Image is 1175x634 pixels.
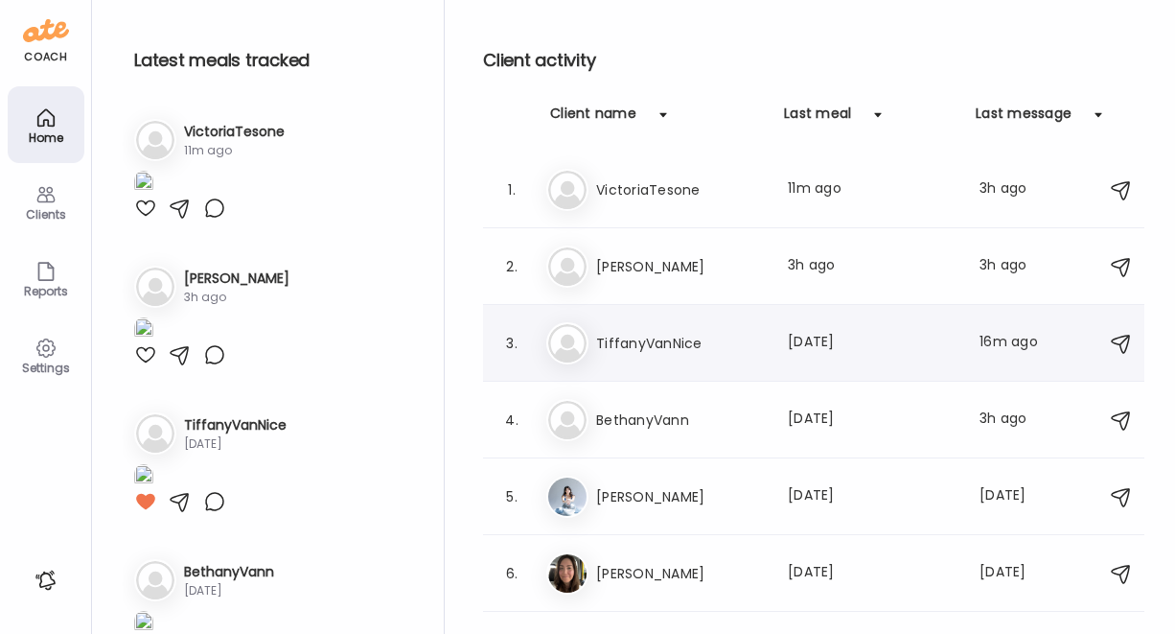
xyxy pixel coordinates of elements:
div: Clients [12,208,81,221]
h3: [PERSON_NAME] [596,485,765,508]
h3: [PERSON_NAME] [596,255,765,278]
img: avatars%2FAaUPpAz4UBePyDKK2OMJTfZ0WR82 [548,554,587,593]
div: 4. [500,409,523,432]
div: [DATE] [979,485,1054,508]
div: 3h ago [184,289,289,306]
h3: [PERSON_NAME] [184,269,289,289]
div: 3. [500,332,523,355]
h3: VictoriaTesone [596,178,765,201]
div: Last message [976,104,1071,134]
div: 1. [500,178,523,201]
div: Last meal [784,104,851,134]
img: bg-avatar-default.svg [136,268,174,306]
div: Client name [550,104,636,134]
div: 3h ago [788,255,956,278]
img: bg-avatar-default.svg [548,171,587,209]
div: [DATE] [788,409,956,432]
div: 16m ago [979,332,1054,355]
img: bg-avatar-default.svg [136,561,174,599]
div: Settings [12,362,81,374]
div: 11m ago [184,142,285,159]
div: [DATE] [184,582,274,599]
img: images%2FmxiqlkSjOLc450HhRStDX6eBpyy2%2FD732mjd3lLs6gTQUphPu%2FMtqlv83SeigWcJYif3tx_1080 [134,171,153,197]
h3: VictoriaTesone [184,122,285,142]
div: [DATE] [788,485,956,508]
div: 6. [500,562,523,585]
h2: Latest meals tracked [134,46,413,75]
div: 3h ago [979,409,1054,432]
img: bg-avatar-default.svg [548,324,587,363]
img: images%2FZgJF31Rd8kYhOjF2sNOrWQwp2zj1%2FBUqx0CirBK7ie1kK4Ts9%2FMyWoiIP8WYpVaxziM8mc_1080 [134,464,153,490]
div: coach [24,49,67,65]
div: 5. [500,485,523,508]
h3: [PERSON_NAME] [596,562,765,585]
div: [DATE] [788,332,956,355]
h3: BethanyVann [596,409,765,432]
h3: BethanyVann [184,562,274,582]
div: Home [12,131,81,144]
div: 3h ago [979,178,1054,201]
h3: TiffanyVanNice [184,415,287,435]
img: bg-avatar-default.svg [548,401,587,439]
img: ate [23,15,69,46]
h2: Client activity [483,46,1144,75]
div: [DATE] [979,562,1054,585]
img: images%2Fvrxxq8hx67gXpjBZ45R0tDyoZHb2%2FFsJTn6mxE3MlQyTPY1i0%2FivnbqtD8O7xpokex7y5s_1080 [134,317,153,343]
img: bg-avatar-default.svg [136,121,174,159]
div: 3h ago [979,255,1054,278]
div: 2. [500,255,523,278]
img: bg-avatar-default.svg [548,247,587,286]
h3: TiffanyVanNice [596,332,765,355]
div: Reports [12,285,81,297]
div: [DATE] [184,435,287,453]
img: bg-avatar-default.svg [136,414,174,453]
div: [DATE] [788,562,956,585]
img: avatars%2Fg0h3UeSMiaSutOWea2qVtuQrzdp1 [548,478,587,516]
div: 11m ago [788,178,956,201]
